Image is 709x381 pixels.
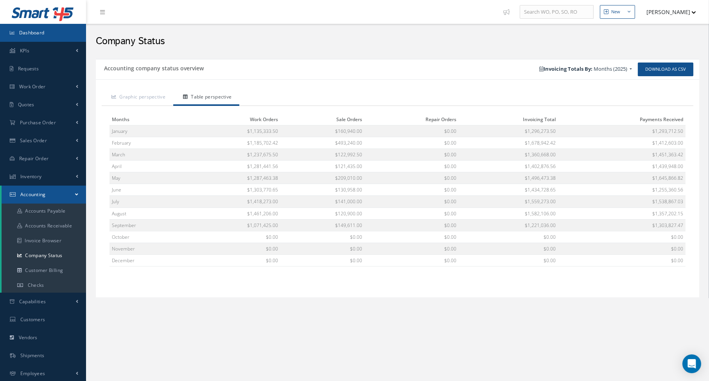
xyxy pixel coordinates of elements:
[109,125,186,137] td: January
[186,161,280,172] td: $1,281,441.56
[364,161,459,172] td: $0.00
[20,119,56,126] span: Purchase Order
[280,125,364,137] td: $160,940.00
[459,125,558,137] td: $1,296,273.50
[2,233,86,248] a: Invoice Browser
[28,282,44,288] span: Checks
[280,243,364,255] td: $0.00
[558,231,686,243] td: $0.00
[459,255,558,267] td: $0.00
[364,243,459,255] td: $0.00
[639,4,696,20] button: [PERSON_NAME]
[459,172,558,184] td: $1,496,473.38
[280,184,364,196] td: $130,958.00
[96,36,699,47] h2: Company Status
[186,255,280,267] td: $0.00
[280,172,364,184] td: $209,010.00
[186,125,280,137] td: $1,135,333.50
[280,196,364,207] td: $141,000.00
[102,63,204,72] h5: Accounting company status overview
[19,334,38,341] span: Vendors
[558,172,686,184] td: $1,645,866.82
[558,219,686,231] td: $1,303,827.47
[364,148,459,160] td: $0.00
[186,184,280,196] td: $1,303,770.65
[558,125,686,137] td: $1,293,712.50
[109,161,186,172] td: April
[186,196,280,207] td: $1,418,273.00
[2,248,86,263] a: Company Status
[558,255,686,267] td: $0.00
[280,255,364,267] td: $0.00
[186,219,280,231] td: $1,071,425.00
[20,352,45,359] span: Shipments
[611,9,620,15] div: New
[186,137,280,148] td: $1,185,702.42
[109,148,186,160] td: March
[2,218,86,233] a: Accounts Receivable
[109,137,186,148] td: February
[280,207,364,219] td: $120,900.00
[2,204,86,218] a: Accounts Payable
[186,172,280,184] td: $1,287,463.38
[558,137,686,148] td: $1,412,603.00
[2,278,86,293] a: Checks
[364,255,459,267] td: $0.00
[20,137,47,144] span: Sales Order
[364,207,459,219] td: $0.00
[364,114,459,125] th: Repair Orders
[20,173,42,180] span: Inventory
[459,231,558,243] td: $0.00
[364,196,459,207] td: $0.00
[280,137,364,148] td: $493,240.00
[520,5,594,19] input: Search WO, PO, SO, RO
[600,5,635,19] button: New
[20,370,45,377] span: Employees
[558,243,686,255] td: $0.00
[18,65,39,72] span: Requests
[364,231,459,243] td: $0.00
[280,231,364,243] td: $0.00
[535,63,636,75] a: Invoicing Totals By: Months (2025)
[19,83,46,90] span: Work Order
[109,196,186,207] td: July
[102,89,173,106] a: Graphic perspective
[186,207,280,219] td: $1,461,206.00
[186,148,280,160] td: $1,237,675.50
[558,196,686,207] td: $1,538,867.03
[20,191,46,198] span: Accounting
[19,155,49,162] span: Repair Order
[364,184,459,196] td: $0.00
[539,65,592,72] b: Invoicing Totals By:
[459,184,558,196] td: $1,434,728.65
[2,263,86,278] a: Customer Billing
[280,148,364,160] td: $122,992.50
[280,114,364,125] th: Sale Orders
[594,65,627,72] span: Months (2025)
[364,137,459,148] td: $0.00
[109,172,186,184] td: May
[186,243,280,255] td: $0.00
[173,89,239,106] a: Table perspective
[109,243,186,255] td: November
[459,161,558,172] td: $1,402,876.56
[459,137,558,148] td: $1,678,942.42
[558,161,686,172] td: $1,439,948.00
[109,219,186,231] td: September
[280,161,364,172] td: $121,435.00
[19,298,46,305] span: Capabilities
[20,47,29,54] span: KPIs
[682,354,701,373] div: Open Intercom Messenger
[364,125,459,137] td: $0.00
[109,255,186,267] td: December
[18,101,34,108] span: Quotes
[20,316,45,323] span: Customers
[558,207,686,219] td: $1,357,202.15
[459,196,558,207] td: $1,559,273.00
[459,219,558,231] td: $1,221,036.00
[109,207,186,219] td: August
[364,219,459,231] td: $0.00
[2,186,86,204] a: Accounting
[638,63,693,76] a: Download as CSV
[459,243,558,255] td: $0.00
